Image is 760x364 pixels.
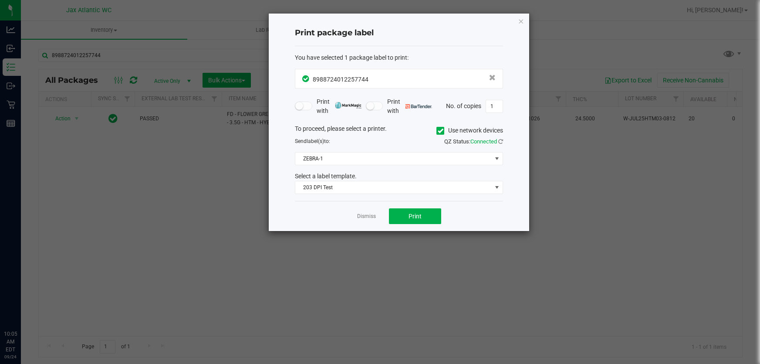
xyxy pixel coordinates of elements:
[295,53,503,62] div: :
[9,294,35,320] iframe: Resource center
[302,74,311,83] span: In Sync
[470,138,497,145] span: Connected
[288,172,510,181] div: Select a label template.
[295,138,330,144] span: Send to:
[446,102,481,109] span: No. of copies
[295,27,503,39] h4: Print package label
[409,213,422,220] span: Print
[295,181,492,194] span: 203 DPI Test
[288,124,510,137] div: To proceed, please select a printer.
[387,97,432,116] span: Print with
[444,138,503,145] span: QZ Status:
[295,153,492,165] span: ZEBRA-1
[313,76,368,83] span: 8988724012257744
[317,97,361,116] span: Print with
[357,213,376,220] a: Dismiss
[389,208,441,224] button: Print
[405,104,432,109] img: bartender.png
[307,138,324,144] span: label(s)
[436,126,503,135] label: Use network devices
[295,54,407,61] span: You have selected 1 package label to print
[335,102,361,109] img: mark_magic_cybra.png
